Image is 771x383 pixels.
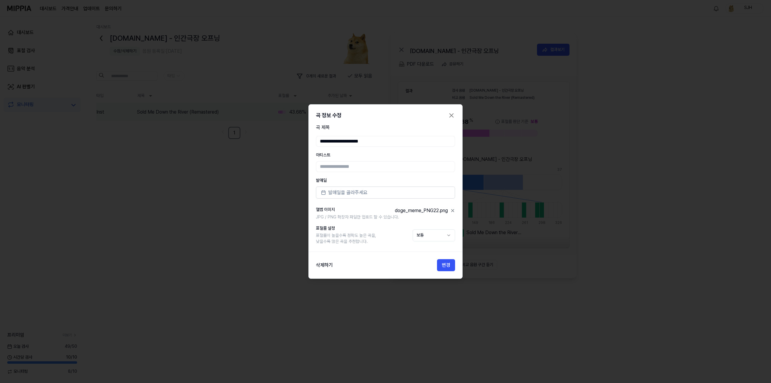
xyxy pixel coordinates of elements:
span: 발매일을 골라주세요 [328,189,367,196]
label: 앨범 이미지 [316,207,335,212]
button: 발매일을 골라주세요 [316,187,455,199]
div: 표절률이 높을수록 정확도 높은 곡을, 낮을수록 많은 곡을 추천합니다. [316,233,413,244]
button: doge_meme_PNG22.png [395,207,455,214]
div: JPG / PNG 확장자 파일만 업로드 할 수 있습니다. [316,214,455,220]
button: 변경 [437,259,455,271]
h2: 곡 정보 수정 [316,113,342,118]
label: 표절률 설정 [316,226,413,230]
label: 발매일 [316,178,455,182]
button: 삭제하기 [316,262,333,269]
label: 아티스트 [316,153,455,157]
label: 곡 제목 [316,124,455,131]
